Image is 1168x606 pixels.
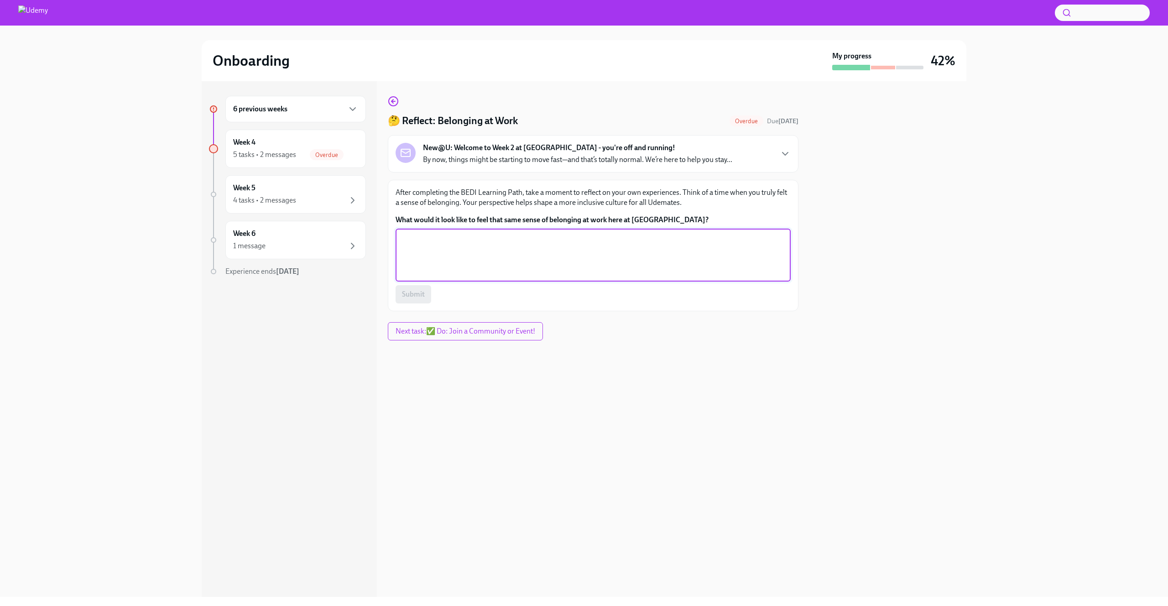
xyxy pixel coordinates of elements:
p: By now, things might be starting to move fast—and that’s totally normal. We’re here to help you s... [423,155,732,165]
a: Week 45 tasks • 2 messagesOverdue [209,130,366,168]
p: After completing the BEDI Learning Path, take a moment to reflect on your own experiences. Think ... [396,188,791,208]
img: Udemy [18,5,48,20]
h6: Week 6 [233,229,255,239]
a: Week 54 tasks • 2 messages [209,175,366,214]
a: Week 61 message [209,221,366,259]
strong: [DATE] [276,267,299,276]
span: Due [767,117,798,125]
span: Overdue [730,118,763,125]
h6: Week 5 [233,183,255,193]
strong: New@U: Welcome to Week 2 at [GEOGRAPHIC_DATA] - you're off and running! [423,143,675,153]
h6: Week 4 [233,137,255,147]
strong: My progress [832,51,871,61]
div: 5 tasks • 2 messages [233,150,296,160]
h2: Onboarding [213,52,290,70]
h4: 🤔 Reflect: Belonging at Work [388,114,518,128]
span: Next task : ✅ Do: Join a Community or Event! [396,327,535,336]
h6: 6 previous weeks [233,104,287,114]
label: What would it look like to feel that same sense of belonging at work here at [GEOGRAPHIC_DATA]? [396,215,791,225]
span: Overdue [310,151,344,158]
h3: 42% [931,52,955,69]
div: 1 message [233,241,266,251]
div: 4 tasks • 2 messages [233,195,296,205]
div: 6 previous weeks [225,96,366,122]
span: September 6th, 2025 09:00 [767,117,798,125]
strong: [DATE] [778,117,798,125]
span: Experience ends [225,267,299,276]
button: Next task:✅ Do: Join a Community or Event! [388,322,543,340]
